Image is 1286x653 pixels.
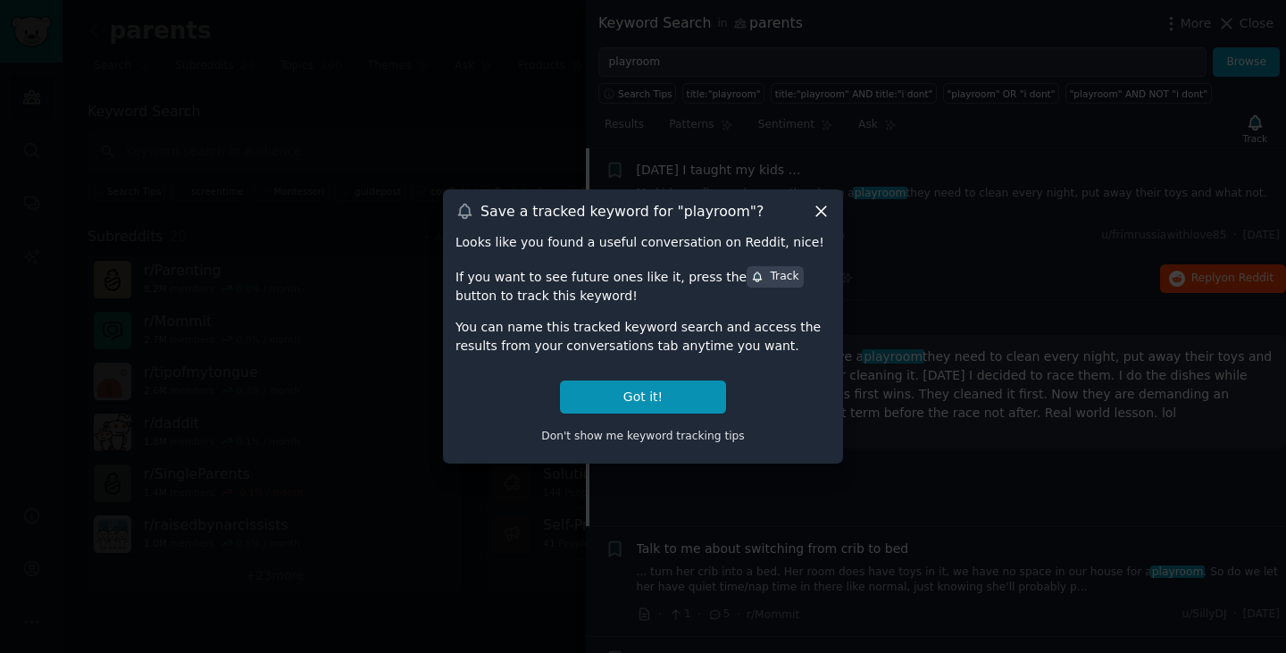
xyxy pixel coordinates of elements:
div: Track [751,269,798,285]
div: If you want to see future ones like it, press the button to track this keyword! [455,264,831,306]
div: You can name this tracked keyword search and access the results from your conversations tab anyti... [455,318,831,356]
h3: Save a tracked keyword for " playroom "? [480,202,764,221]
span: Don't show me keyword tracking tips [541,430,745,442]
div: Looks like you found a useful conversation on Reddit, nice! [455,233,831,252]
button: Got it! [560,381,726,414]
